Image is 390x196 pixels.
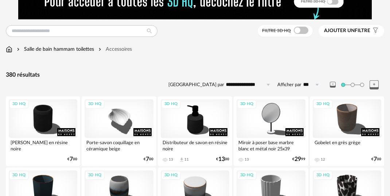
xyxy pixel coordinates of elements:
[161,171,181,180] div: 3D HQ
[158,96,232,166] a: 3D HQ Distributeur de savon en résine noire 13 Download icon 11 €1300
[146,157,149,162] span: 7
[313,138,381,153] div: Gobelet en grès grège
[15,46,21,53] img: svg+xml;base64,PHN2ZyB3aWR0aD0iMTYiIGhlaWdodD0iMTYiIHZpZXdCb3g9IjAgMCAxNiAxNiIgZmlsbD0ibm9uZSIgeG...
[179,157,184,162] span: Download icon
[310,96,384,166] a: 3D HQ Gobelet en grès grège 12 €700
[6,96,80,166] a: 3D HQ [PERSON_NAME] en résine noire €700
[321,157,325,162] div: 12
[370,28,379,34] span: Filter icon
[6,46,12,53] img: svg+xml;base64,PHN2ZyB3aWR0aD0iMTYiIGhlaWdodD0iMTciIHZpZXdCb3g9IjAgMCAxNiAxNyIgZmlsbD0ibm9uZSIgeG...
[313,100,333,109] div: 3D HQ
[218,157,225,162] span: 13
[371,157,381,162] div: € 00
[85,171,105,180] div: 3D HQ
[70,157,73,162] span: 7
[374,157,377,162] span: 7
[184,157,189,162] div: 11
[324,28,370,34] span: filtre
[85,138,153,153] div: Porte-savon coquillage en céramique beige
[67,157,77,162] div: € 00
[234,96,308,166] a: 3D HQ Miroir à poser base marbre blanc et métal noir 25x39 13 €2999
[144,157,153,162] div: € 00
[15,46,94,53] div: Salle de bain hammam toilettes
[262,28,291,33] span: Filtre 3D HQ
[237,138,305,153] div: Miroir à poser base marbre blanc et métal noir 25x39
[237,171,257,180] div: 3D HQ
[9,100,29,109] div: 3D HQ
[313,171,333,180] div: 3D HQ
[85,100,105,109] div: 3D HQ
[9,171,29,180] div: 3D HQ
[277,82,301,88] label: Afficher par
[9,138,77,153] div: [PERSON_NAME] en résine noire
[168,82,224,88] label: [GEOGRAPHIC_DATA] par
[292,157,305,162] div: € 99
[324,28,355,33] span: Ajouter un
[161,100,181,109] div: 3D HQ
[82,96,156,166] a: 3D HQ Porte-savon coquillage en céramique beige €700
[319,25,384,37] button: Ajouter unfiltre Filter icon
[161,138,229,153] div: Distributeur de savon en résine noire
[295,157,301,162] span: 29
[245,157,249,162] div: 13
[237,100,257,109] div: 3D HQ
[169,157,173,162] div: 13
[216,157,229,162] div: € 00
[6,71,384,79] div: 380 résultats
